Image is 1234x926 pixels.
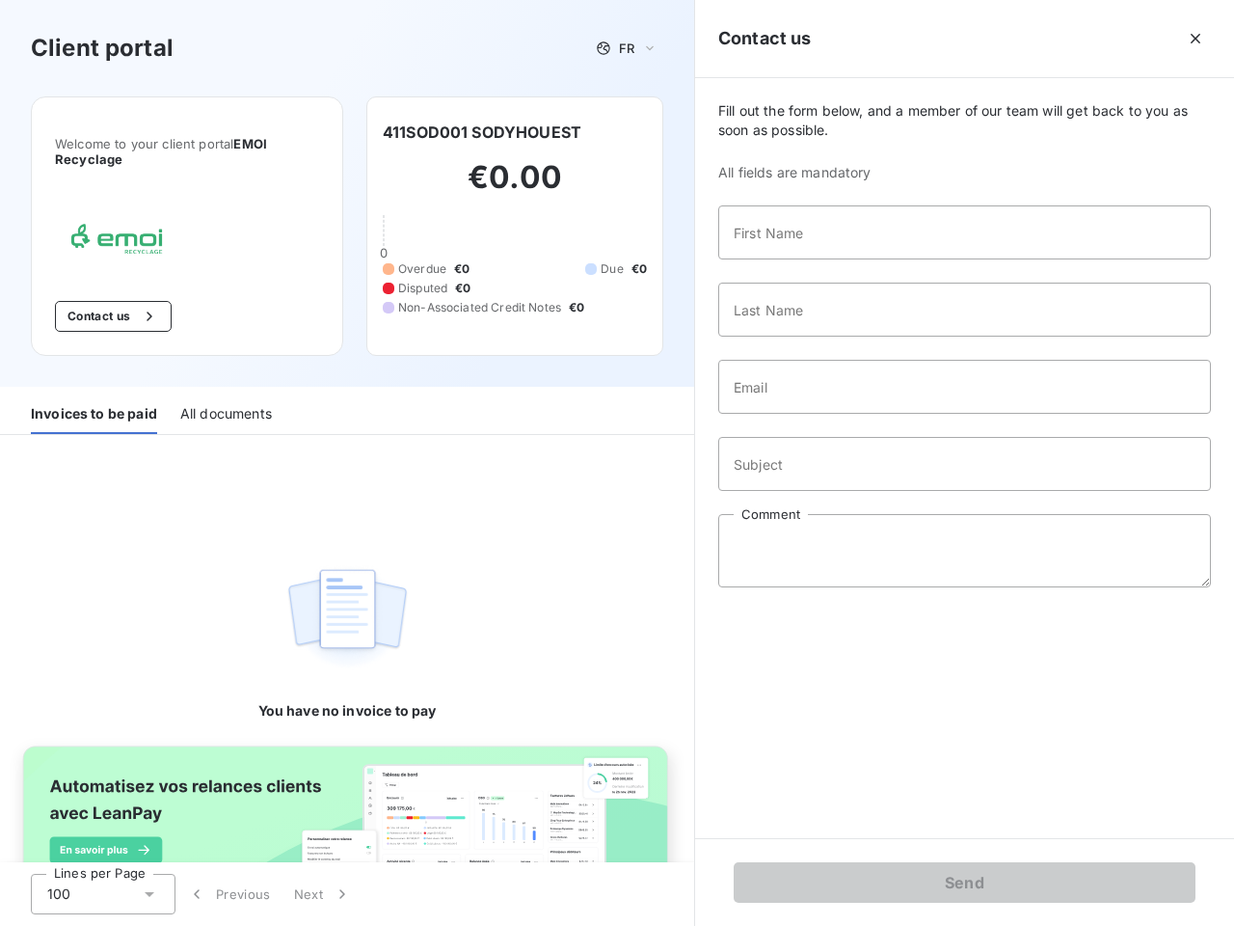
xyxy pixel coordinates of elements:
span: €0 [455,280,470,297]
div: Invoices to be paid [31,394,157,434]
span: Welcome to your client portal [55,136,319,167]
input: placeholder [718,205,1211,259]
input: placeholder [718,360,1211,414]
span: Due [601,260,623,278]
input: placeholder [718,437,1211,491]
button: Contact us [55,301,172,332]
span: 0 [380,245,388,260]
h2: €0.00 [383,158,647,216]
button: Previous [175,874,282,914]
span: All fields are mandatory [718,163,1211,182]
span: €0 [569,299,584,316]
span: Disputed [398,280,447,297]
h5: Contact us [718,25,812,52]
span: 100 [47,885,70,904]
span: You have no invoice to pay [258,701,437,721]
span: EMOI Recyclage [55,136,267,167]
button: Send [734,862,1195,903]
span: Fill out the form below, and a member of our team will get back to you as soon as possible. [718,101,1211,140]
button: Next [282,874,363,914]
span: €0 [454,260,469,278]
img: empty state [285,558,409,678]
span: Overdue [398,260,446,278]
span: FR [619,41,634,56]
img: Company logo [55,213,178,270]
input: placeholder [718,283,1211,337]
h3: Client portal [31,31,174,66]
span: Non-Associated Credit Notes [398,299,561,316]
span: €0 [631,260,647,278]
div: All documents [180,394,272,434]
h6: 411SOD001 SODYHOUEST [383,121,581,144]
